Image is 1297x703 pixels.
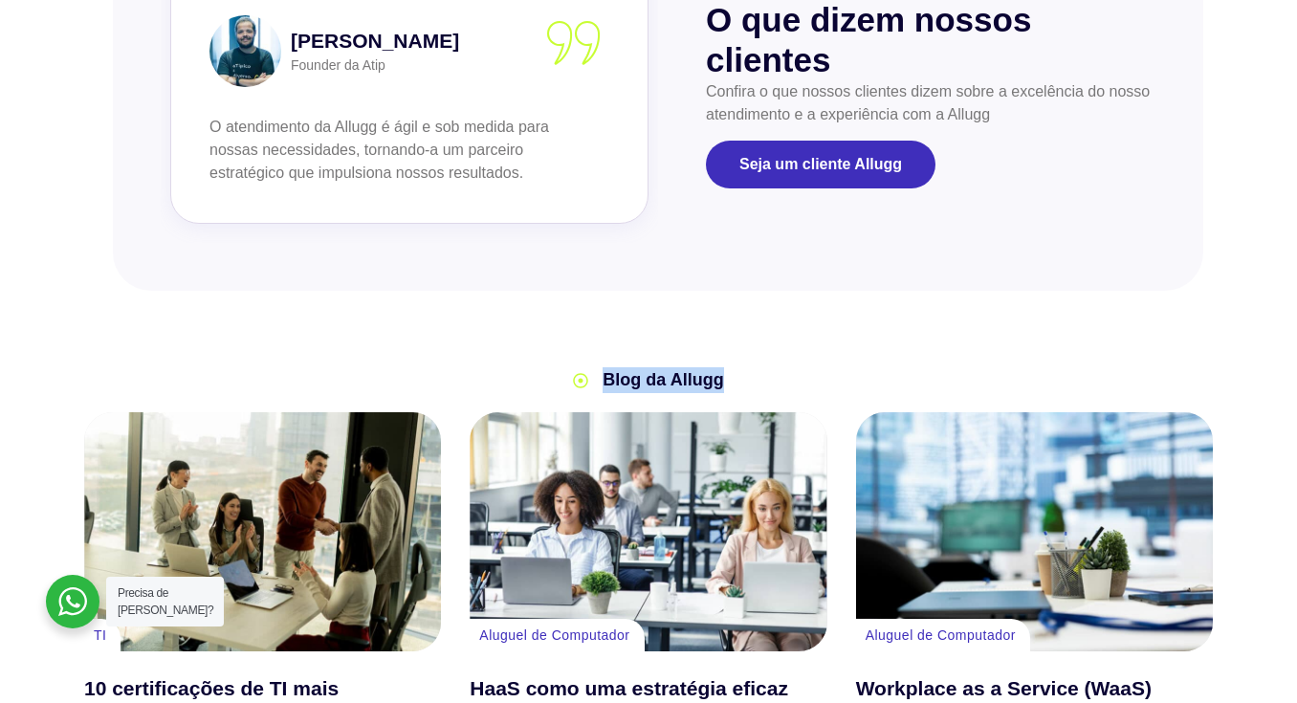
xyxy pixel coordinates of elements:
[209,116,600,185] p: O atendimento da Allugg é ágil e sob medida para nossas necessidades, tornando-a um parceiro estr...
[856,677,1152,699] a: Workplace as a Service (WaaS)
[856,412,1213,651] a: Workplace as a Service (WaaS)
[470,412,826,651] a: HaaS como uma estratégia eficaz para startups
[479,627,629,643] a: Aluguel de Computador
[706,141,935,188] a: Seja um cliente Allugg
[94,627,106,643] a: TI
[953,458,1297,703] div: Widget de chat
[953,458,1297,703] iframe: Chat Widget
[209,15,281,87] img: Caio Bogos
[84,412,441,651] a: 10 certificações de TI mais valorizadas em 2025
[291,27,459,55] strong: [PERSON_NAME]
[739,157,902,172] span: Seja um cliente Allugg
[866,627,1016,643] a: Aluguel de Computador
[291,55,459,76] p: Founder da Atip
[706,80,1155,126] p: Confira o que nossos clientes dizem sobre a excelência do nosso atendimento e a experiência com a...
[598,367,723,393] span: Blog da Allugg
[118,586,213,617] span: Precisa de [PERSON_NAME]?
